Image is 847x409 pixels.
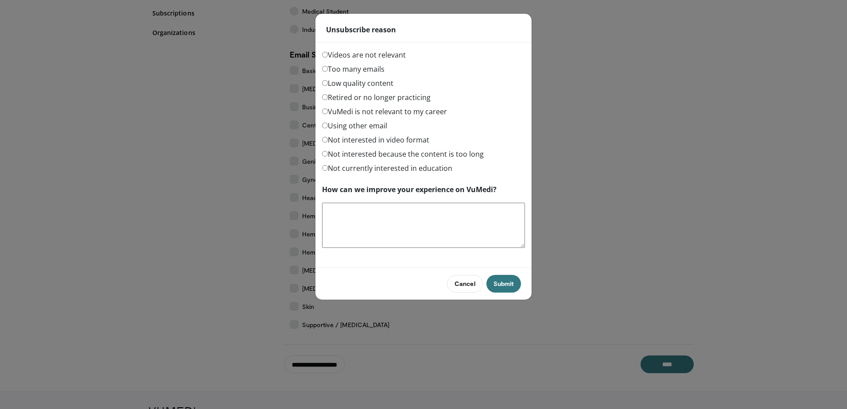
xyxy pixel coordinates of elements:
label: Not interested because the content is too long [322,149,484,159]
label: Not currently interested in education [322,163,452,174]
label: VuMedi is not relevant to my career [322,106,447,117]
input: VuMedi is not relevant to my career [322,108,328,114]
label: Retired or no longer practicing [322,92,431,103]
input: Too many emails [322,66,328,72]
input: Not interested because the content is too long [322,151,328,157]
button: Cancel [447,275,482,293]
label: Not interested in video format [322,135,429,145]
input: Videos are not relevant [322,52,328,58]
input: Low quality content [322,80,328,86]
input: Not interested in video format [322,137,328,143]
input: Using other email [322,123,328,128]
input: Not currently interested in education [322,165,328,171]
label: Low quality content [322,78,393,89]
strong: Unsubscribe reason [326,24,396,35]
button: Submit [486,275,521,293]
label: Videos are not relevant [322,50,406,60]
input: Retired or no longer practicing [322,94,328,100]
label: How can we improve your experience on VuMedi? [322,184,497,195]
label: Using other email [322,120,387,131]
label: Too many emails [322,64,385,74]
